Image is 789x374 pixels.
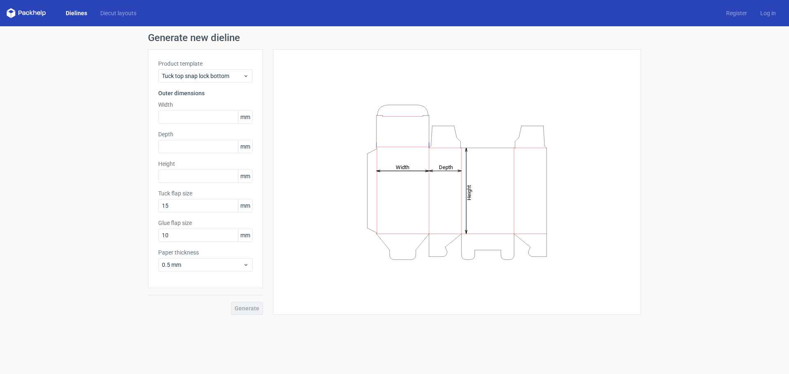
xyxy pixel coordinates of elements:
span: mm [238,229,252,241]
a: Register [720,9,754,17]
label: Glue flap size [158,219,253,227]
span: mm [238,170,252,182]
label: Paper thickness [158,248,253,257]
label: Height [158,160,253,168]
h3: Outer dimensions [158,89,253,97]
tspan: Width [396,164,409,170]
a: Log in [754,9,782,17]
label: Width [158,101,253,109]
span: mm [238,200,252,212]
a: Diecut layouts [94,9,143,17]
label: Tuck flap size [158,189,253,197]
span: Tuck top snap lock bottom [162,72,243,80]
a: Dielines [59,9,94,17]
h1: Generate new dieline [148,33,641,43]
label: Product template [158,60,253,68]
span: mm [238,140,252,153]
tspan: Height [466,185,472,200]
span: mm [238,111,252,123]
tspan: Depth [439,164,453,170]
label: Depth [158,130,253,138]
span: 0.5 mm [162,261,243,269]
